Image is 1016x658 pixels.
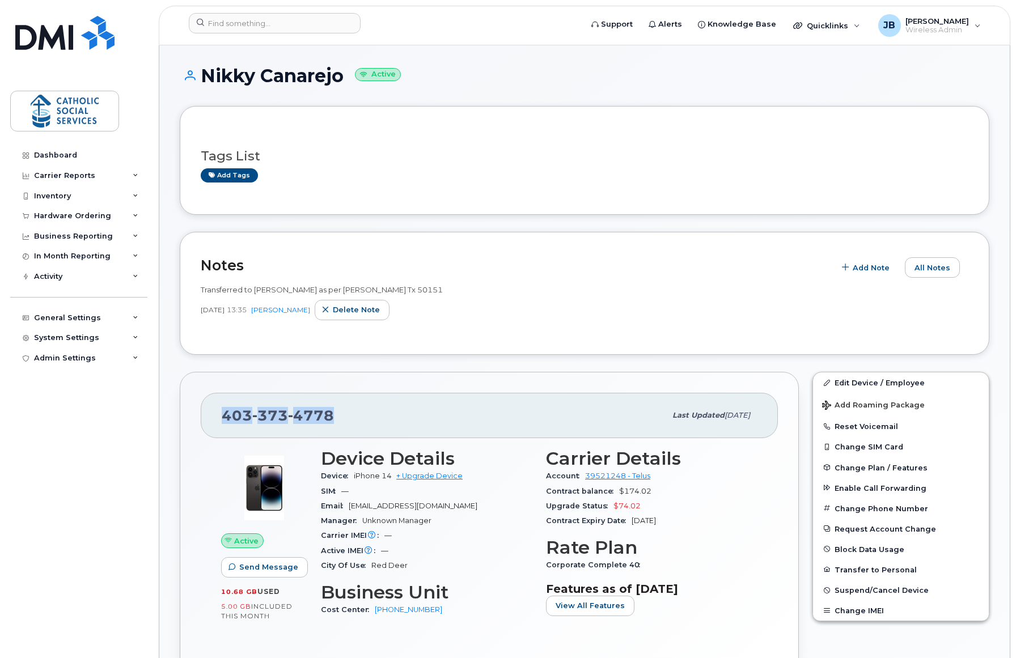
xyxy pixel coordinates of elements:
a: Edit Device / Employee [813,372,989,393]
span: Carrier IMEI [321,531,384,540]
button: Delete note [315,300,390,320]
span: [DATE] [632,516,656,525]
h3: Rate Plan [546,537,757,558]
span: Enable Call Forwarding [835,483,926,492]
span: [DATE] [201,305,225,315]
h2: Notes [201,257,829,274]
button: Change Phone Number [813,498,989,519]
a: [PHONE_NUMBER] [375,605,442,614]
a: [PERSON_NAME] [251,305,310,314]
span: included this month [221,602,293,621]
button: Enable Call Forwarding [813,478,989,498]
span: — [341,487,349,495]
span: 4778 [288,407,334,424]
span: 373 [252,407,288,424]
button: All Notes [905,257,960,278]
span: Delete note [333,304,380,315]
button: Add Roaming Package [813,393,989,416]
button: Request Account Change [813,519,989,539]
span: SIM [321,487,341,495]
span: Corporate Complete 40 [546,561,646,569]
a: Add tags [201,168,258,182]
span: Cost Center [321,605,375,614]
span: Email [321,502,349,510]
span: Change Plan / Features [835,463,928,472]
span: All Notes [915,262,950,273]
button: View All Features [546,596,634,616]
iframe: Messenger Launcher [967,609,1007,649]
a: + Upgrade Device [396,472,463,480]
span: Contract Expiry Date [546,516,632,525]
span: Contract balance [546,487,619,495]
span: 13:35 [227,305,247,315]
span: Suspend/Cancel Device [835,586,929,595]
span: City Of Use [321,561,371,570]
span: used [257,587,280,596]
button: Send Message [221,557,308,578]
span: Add Roaming Package [822,401,925,411]
span: [EMAIL_ADDRESS][DOMAIN_NAME] [349,502,477,510]
span: Add Note [853,262,890,273]
a: 39521248 - Telus [585,472,650,480]
span: $74.02 [613,502,641,510]
h1: Nikky Canarejo [180,66,989,86]
span: Manager [321,516,362,525]
h3: Device Details [321,448,532,469]
button: Transfer to Personal [813,559,989,580]
span: Red Deer [371,561,408,570]
small: Active [355,68,401,81]
span: View All Features [556,600,625,611]
span: Last updated [672,411,725,419]
button: Reset Voicemail [813,416,989,436]
button: Suspend/Cancel Device [813,580,989,600]
span: Active IMEI [321,546,381,555]
button: Change Plan / Features [813,457,989,478]
span: — [384,531,392,540]
h3: Carrier Details [546,448,757,469]
button: Change IMEI [813,600,989,621]
span: Transferred to [PERSON_NAME] as per [PERSON_NAME] Tx 50151 [201,285,443,294]
span: 5.00 GB [221,602,251,610]
span: Send Message [239,562,298,572]
span: Device [321,472,354,480]
h3: Tags List [201,149,968,163]
span: Unknown Manager [362,516,431,525]
h3: Business Unit [321,582,532,602]
span: Account [546,472,585,480]
span: [DATE] [725,411,750,419]
button: Add Note [835,257,899,278]
span: $174.02 [619,487,651,495]
span: 403 [222,407,334,424]
button: Change SIM Card [813,436,989,457]
span: Upgrade Status [546,502,613,510]
img: image20231002-3703462-njx0qo.jpeg [230,454,298,522]
span: Active [234,536,259,546]
h3: Features as of [DATE] [546,582,757,596]
button: Block Data Usage [813,539,989,559]
span: — [381,546,388,555]
span: 10.68 GB [221,588,257,596]
span: iPhone 14 [354,472,392,480]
